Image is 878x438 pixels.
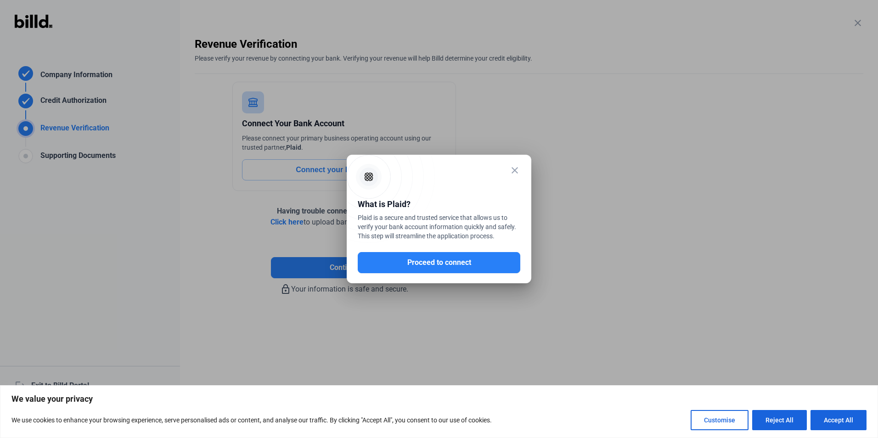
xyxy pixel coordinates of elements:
button: Proceed to connect [358,252,520,273]
p: We use cookies to enhance your browsing experience, serve personalised ads or content, and analys... [11,415,492,426]
button: Accept All [810,410,867,430]
div: Plaid is a secure and trusted service that allows us to verify your bank account information quic... [358,198,520,243]
div: What is Plaid? [358,198,520,213]
p: We value your privacy [11,393,867,404]
button: Reject All [752,410,807,430]
button: Customise [691,410,749,430]
mat-icon: close [509,165,520,176]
